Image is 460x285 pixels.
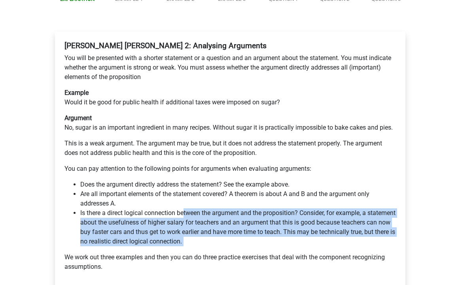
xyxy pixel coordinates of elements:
[64,253,396,272] p: We work out three examples and then you can do three practice exercises that deal with the compon...
[64,53,396,82] p: You will be presented with a shorter statement or a question and an argument about the statement....
[64,164,396,174] p: You can pay attention to the following points for arguments when evaluating arguments:
[80,180,396,189] li: Does the argument directly address the statement? See the example above.
[64,89,89,96] b: Example
[64,41,267,50] b: [PERSON_NAME] [PERSON_NAME] 2: Analysing Arguments
[64,88,396,107] p: Would it be good for public health if additional taxes were imposed on sugar?
[64,139,396,158] p: This is a weak argument. The argument may be true, but it does not address the statement properly...
[80,208,396,246] li: Is there a direct logical connection between the argument and the proposition? Consider, for exam...
[64,113,396,132] p: No, sugar is an important ingredient in many recipes. Without sugar it is practically impossible ...
[80,189,396,208] li: Are all important elements of the statement covered? A theorem is about A and B and the argument ...
[64,114,92,122] b: Argument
